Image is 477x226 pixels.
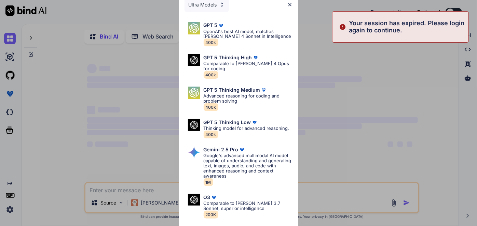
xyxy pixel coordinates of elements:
[204,201,293,211] p: Comparable to [PERSON_NAME] 3.7 Sonnet, superior intelligence
[188,87,200,99] img: Pick Models
[188,194,200,206] img: Pick Models
[218,22,224,29] img: premium
[204,55,252,60] p: GPT 5 Thinking High
[204,147,238,152] p: Gemini 2.5 Pro
[251,119,258,126] img: premium
[204,29,293,39] p: OpenAI's best AI model, matches [PERSON_NAME] 4 Sonnet in Intelligence
[204,195,210,200] p: O3
[204,178,213,186] span: 1M
[204,22,218,28] p: GPT 5
[349,20,464,34] p: Your session has expired. Please login again to continue.
[260,87,267,93] img: premium
[219,2,225,7] img: Pick Models
[204,153,293,179] p: Google's advanced multimodal AI model capable of understanding and generating text, images, audio...
[204,126,289,131] p: Thinking model for advanced reasoning.
[210,194,217,201] img: premium
[204,61,293,71] p: Comparable to [PERSON_NAME] 4 Opus for coding
[188,54,200,66] img: Pick Models
[188,119,200,131] img: Pick Models
[188,22,200,34] img: Pick Models
[204,211,218,219] span: 200K
[188,146,200,159] img: Pick Models
[252,54,259,61] img: premium
[204,93,293,104] p: Advanced reasoning for coding and problem solving
[238,146,245,153] img: premium
[204,87,260,93] p: GPT 5 Thinking Medium
[204,131,218,138] span: 400k
[204,103,218,111] span: 400k
[204,71,218,79] span: 400k
[204,120,251,125] p: GPT 5 Thinking Low
[339,20,346,34] img: alert
[287,2,293,7] img: close
[204,39,218,46] span: 400k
